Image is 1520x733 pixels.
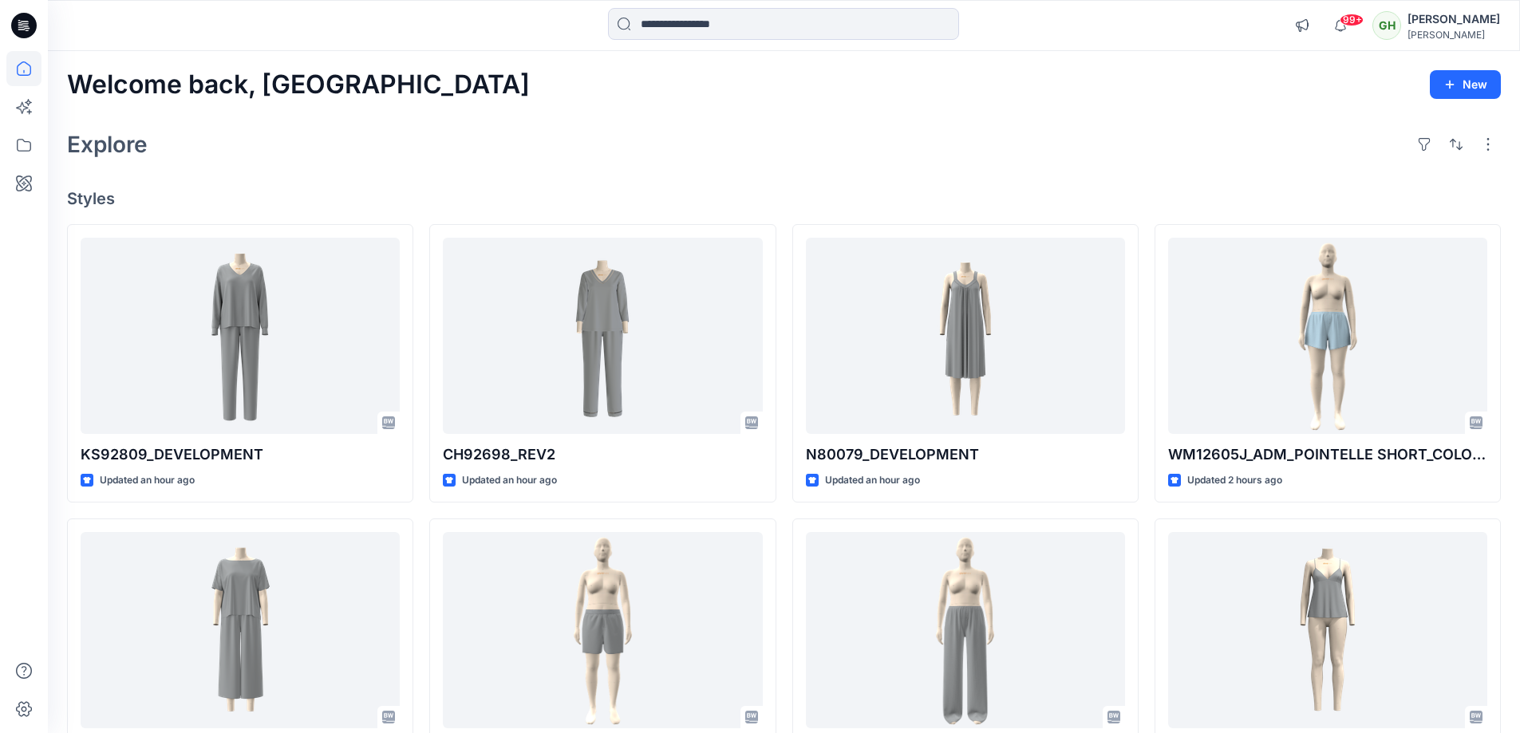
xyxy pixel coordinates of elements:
p: KS92809_DEVELOPMENT [81,443,400,466]
span: 99+ [1340,14,1364,26]
div: [PERSON_NAME] [1407,10,1500,29]
h2: Welcome back, [GEOGRAPHIC_DATA] [67,70,530,100]
div: [PERSON_NAME] [1407,29,1500,41]
a: N80079_DEVELOPMENT [806,238,1125,435]
p: CH92698_REV2 [443,443,762,466]
p: Updated 2 hours ago [1187,472,1282,489]
a: WM12605J_ADM_POINTELLE SHORT_COLORWAY_REV6 [1168,238,1487,435]
a: WM22610A_DEV_REV5 [443,532,762,729]
h2: Explore [67,132,148,157]
p: Updated an hour ago [825,472,920,489]
p: WM12605J_ADM_POINTELLE SHORT_COLORWAY_REV6 [1168,443,1487,466]
a: D10037_REV1 [1168,532,1487,729]
a: CH92698_REV2 [443,238,762,435]
h4: Styles [67,189,1501,208]
p: N80079_DEVELOPMENT [806,443,1125,466]
button: New [1430,70,1501,99]
a: KS92809_DEVELOPMENT [81,238,400,435]
a: D80035_REV3 [81,532,400,729]
p: Updated an hour ago [462,472,557,489]
a: WM12604J POINTELLE PANT-FAUX FLY & BUTTONS + PICOT_REV2 [806,532,1125,729]
div: GH [1372,11,1401,40]
p: Updated an hour ago [100,472,195,489]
